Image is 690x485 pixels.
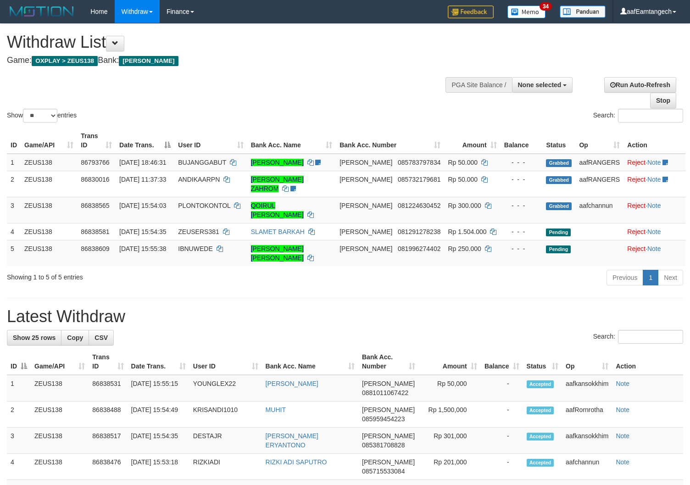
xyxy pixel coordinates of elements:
[362,380,415,387] span: [PERSON_NAME]
[89,349,127,375] th: Trans ID: activate to sort column ascending
[7,349,31,375] th: ID: activate to sort column descending
[7,33,451,51] h1: Withdraw List
[562,349,612,375] th: Op: activate to sort column ascending
[627,176,645,183] a: Reject
[362,458,415,466] span: [PERSON_NAME]
[523,349,562,375] th: Status: activate to sort column ascending
[178,202,230,209] span: PLONTOKONTOL
[362,406,415,413] span: [PERSON_NAME]
[398,228,440,235] span: Copy 081291278238 to clipboard
[7,171,21,197] td: 2
[251,228,305,235] a: SLAMET BARKAH
[527,380,554,388] span: Accepted
[546,229,571,236] span: Pending
[398,176,440,183] span: Copy 085732179681 to clipboard
[575,197,623,223] td: aafchannun
[623,197,685,223] td: ·
[119,228,166,235] span: [DATE] 15:54:35
[21,240,77,266] td: ZEUS138
[604,77,676,93] a: Run Auto-Refresh
[7,223,21,240] td: 4
[542,128,575,154] th: Status
[247,128,336,154] th: Bank Acc. Name: activate to sort column ascending
[119,245,166,252] span: [DATE] 15:55:38
[174,128,247,154] th: User ID: activate to sort column ascending
[119,159,166,166] span: [DATE] 18:46:31
[627,245,645,252] a: Reject
[546,159,572,167] span: Grabbed
[527,459,554,467] span: Accepted
[481,428,523,454] td: -
[116,128,174,154] th: Date Trans.: activate to sort column descending
[647,176,661,183] a: Note
[119,176,166,183] span: [DATE] 11:37:33
[31,375,89,401] td: ZEUS138
[481,401,523,428] td: -
[562,375,612,401] td: aafkansokkhim
[575,154,623,171] td: aafRANGERS
[627,159,645,166] a: Reject
[251,202,304,218] a: QOIRUL [PERSON_NAME]
[21,223,77,240] td: ZEUS138
[32,56,98,66] span: OXPLAY > ZEUS138
[339,159,392,166] span: [PERSON_NAME]
[419,428,481,454] td: Rp 301,000
[448,202,481,209] span: Rp 300.000
[339,202,392,209] span: [PERSON_NAME]
[448,245,481,252] span: Rp 250.000
[31,349,89,375] th: Game/API: activate to sort column ascending
[128,428,189,454] td: [DATE] 15:54:35
[189,375,262,401] td: YOUNGLEX22
[562,428,612,454] td: aafkansokkhim
[504,244,539,253] div: - - -
[616,380,629,387] a: Note
[593,109,683,123] label: Search:
[612,349,683,375] th: Action
[419,401,481,428] td: Rp 1,500,000
[623,171,685,197] td: ·
[358,349,419,375] th: Bank Acc. Number: activate to sort column ascending
[262,349,358,375] th: Bank Acc. Name: activate to sort column ascending
[7,5,77,18] img: MOTION_logo.png
[266,406,286,413] a: MUHIT
[7,375,31,401] td: 1
[81,228,109,235] span: 86838581
[89,428,127,454] td: 86838517
[7,330,61,346] a: Show 25 rows
[89,375,127,401] td: 86838531
[119,56,178,66] span: [PERSON_NAME]
[575,128,623,154] th: Op: activate to sort column ascending
[560,6,606,18] img: panduan.png
[7,428,31,454] td: 3
[623,223,685,240] td: ·
[266,380,318,387] a: [PERSON_NAME]
[67,334,83,341] span: Copy
[504,227,539,236] div: - - -
[81,176,109,183] span: 86830016
[504,175,539,184] div: - - -
[616,406,629,413] a: Note
[339,176,392,183] span: [PERSON_NAME]
[7,269,281,282] div: Showing 1 to 5 of 5 entries
[448,6,494,18] img: Feedback.jpg
[362,468,405,475] span: Copy 085715533084 to clipboard
[266,432,318,449] a: [PERSON_NAME] ERYANTONO
[7,56,451,65] h4: Game: Bank:
[7,240,21,266] td: 5
[178,159,226,166] span: BUJANGGABUT
[627,228,645,235] a: Reject
[339,245,392,252] span: [PERSON_NAME]
[7,401,31,428] td: 2
[647,245,661,252] a: Note
[627,202,645,209] a: Reject
[481,375,523,401] td: -
[81,159,109,166] span: 86793766
[251,159,304,166] a: [PERSON_NAME]
[448,228,486,235] span: Rp 1.504.000
[31,428,89,454] td: ZEUS138
[647,159,661,166] a: Note
[512,77,573,93] button: None selected
[7,307,683,326] h1: Latest Withdraw
[189,428,262,454] td: DESTAJR
[616,458,629,466] a: Note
